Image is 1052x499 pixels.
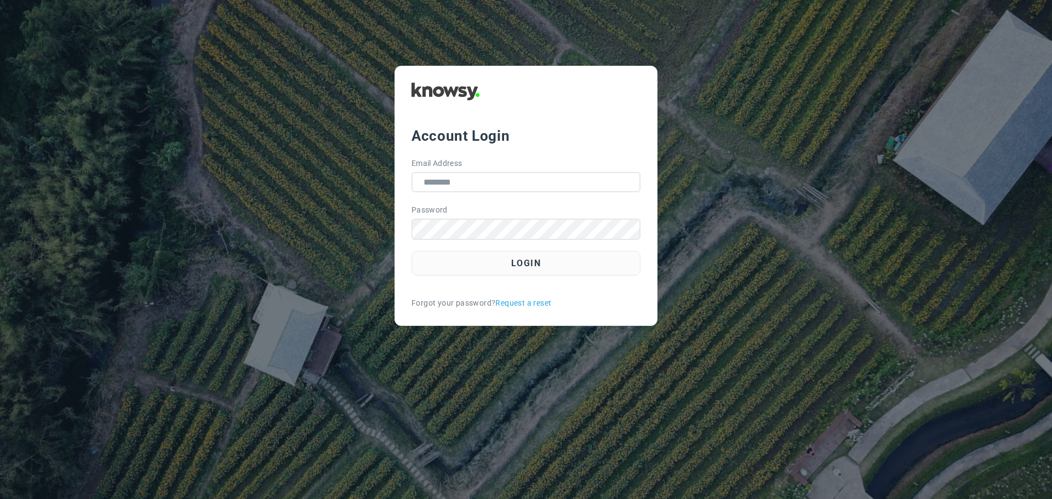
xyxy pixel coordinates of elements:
[411,126,641,146] div: Account Login
[411,158,462,169] label: Email Address
[411,204,448,216] label: Password
[495,297,551,309] a: Request a reset
[411,297,641,309] div: Forgot your password?
[411,251,641,276] button: Login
